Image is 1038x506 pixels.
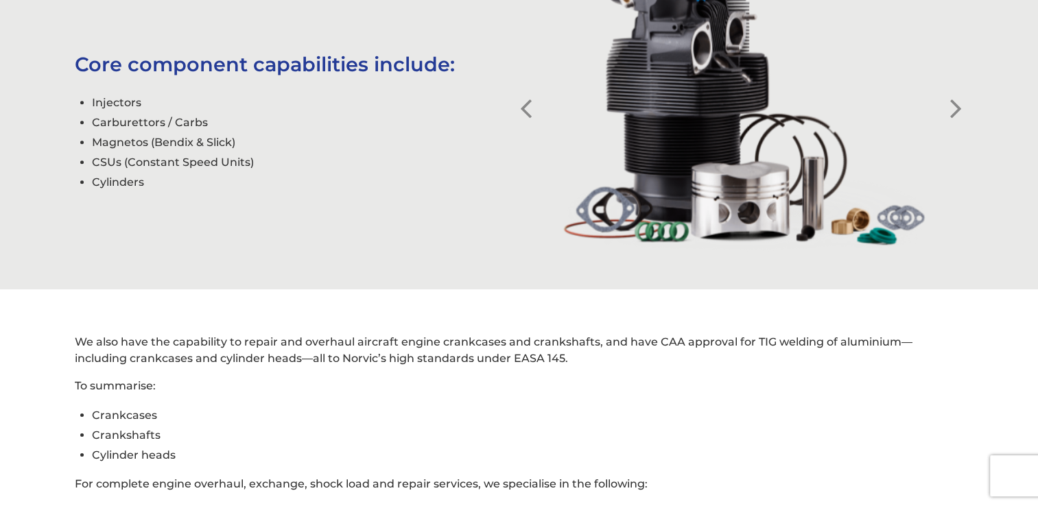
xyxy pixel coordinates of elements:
button: Next [949,91,963,105]
span: Core component capabilities include: [75,52,455,76]
p: For complete engine overhaul, exchange, shock load and repair services, we specialise in the foll... [75,476,963,492]
p: We also have the capability to repair and overhaul aircraft engine crankcases and crankshafts, an... [75,334,963,367]
li: CSUs (Constant Speed Units) [92,152,519,172]
li: Cylinder heads [92,445,963,465]
li: Injectors [92,93,519,112]
button: Previous [519,91,533,105]
p: To summarise: [75,378,963,394]
li: Cylinders [92,172,519,192]
li: Carburettors / Carbs [92,112,519,132]
li: Magnetos (Bendix & Slick) [92,132,519,152]
li: Crankshafts [92,425,963,445]
li: Crankcases [92,405,963,425]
